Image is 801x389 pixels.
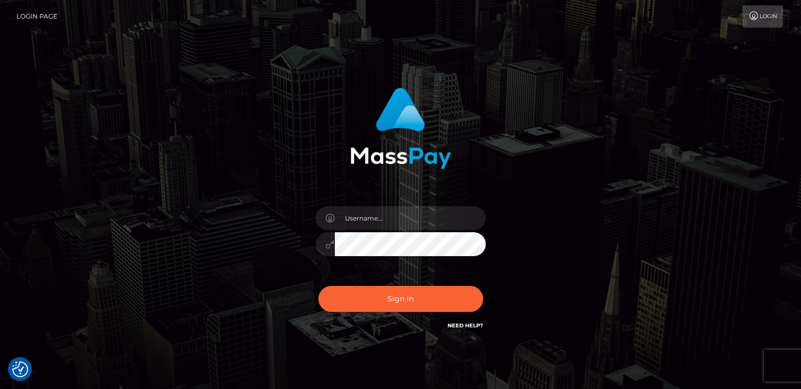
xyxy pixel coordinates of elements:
button: Sign in [318,286,483,312]
a: Need Help? [448,322,483,329]
a: Login [743,5,783,28]
img: Revisit consent button [12,361,28,377]
input: Username... [335,206,486,230]
a: Login Page [16,5,57,28]
button: Consent Preferences [12,361,28,377]
img: MassPay Login [350,88,451,169]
